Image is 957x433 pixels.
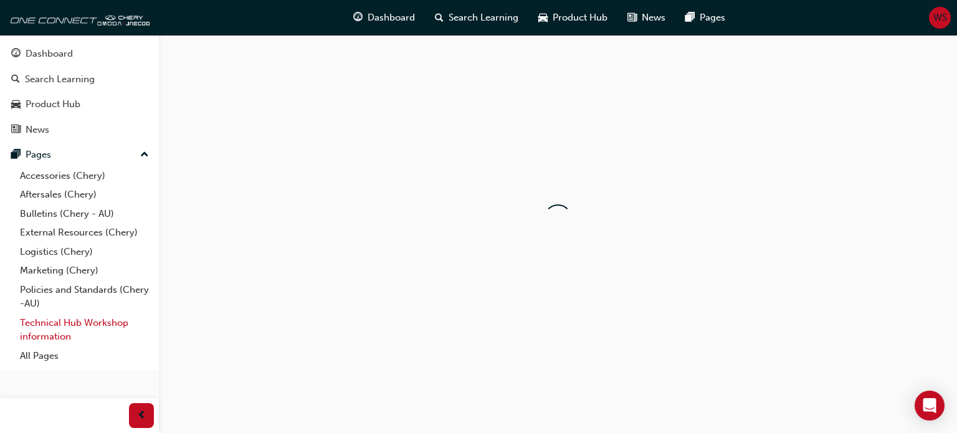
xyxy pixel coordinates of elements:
span: search-icon [435,10,444,26]
span: pages-icon [685,10,695,26]
span: car-icon [538,10,548,26]
div: News [26,123,49,137]
span: car-icon [11,99,21,110]
span: Dashboard [368,11,415,25]
span: Product Hub [553,11,607,25]
a: All Pages [15,346,154,366]
a: News [5,118,154,141]
a: Accessories (Chery) [15,166,154,186]
div: Product Hub [26,97,80,112]
a: car-iconProduct Hub [528,5,617,31]
span: pages-icon [11,150,21,161]
button: Pages [5,143,154,166]
a: Product Hub [5,93,154,116]
span: WS [933,11,947,25]
a: pages-iconPages [675,5,735,31]
a: Policies and Standards (Chery -AU) [15,280,154,313]
span: guage-icon [353,10,363,26]
span: news-icon [627,10,637,26]
div: Search Learning [25,72,95,87]
div: Dashboard [26,47,73,61]
a: news-iconNews [617,5,675,31]
button: DashboardSearch LearningProduct HubNews [5,40,154,143]
a: External Resources (Chery) [15,223,154,242]
div: Pages [26,148,51,162]
a: Aftersales (Chery) [15,185,154,204]
span: guage-icon [11,49,21,60]
a: search-iconSearch Learning [425,5,528,31]
div: Open Intercom Messenger [915,391,945,421]
a: Logistics (Chery) [15,242,154,262]
a: Marketing (Chery) [15,261,154,280]
a: Dashboard [5,42,154,65]
a: guage-iconDashboard [343,5,425,31]
img: oneconnect [6,5,150,30]
span: prev-icon [137,408,146,424]
span: Pages [700,11,725,25]
button: WS [929,7,951,29]
span: up-icon [140,147,149,163]
span: search-icon [11,74,20,85]
span: news-icon [11,125,21,136]
span: Search Learning [449,11,518,25]
span: News [642,11,665,25]
a: Technical Hub Workshop information [15,313,154,346]
a: Search Learning [5,68,154,91]
a: Bulletins (Chery - AU) [15,204,154,224]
